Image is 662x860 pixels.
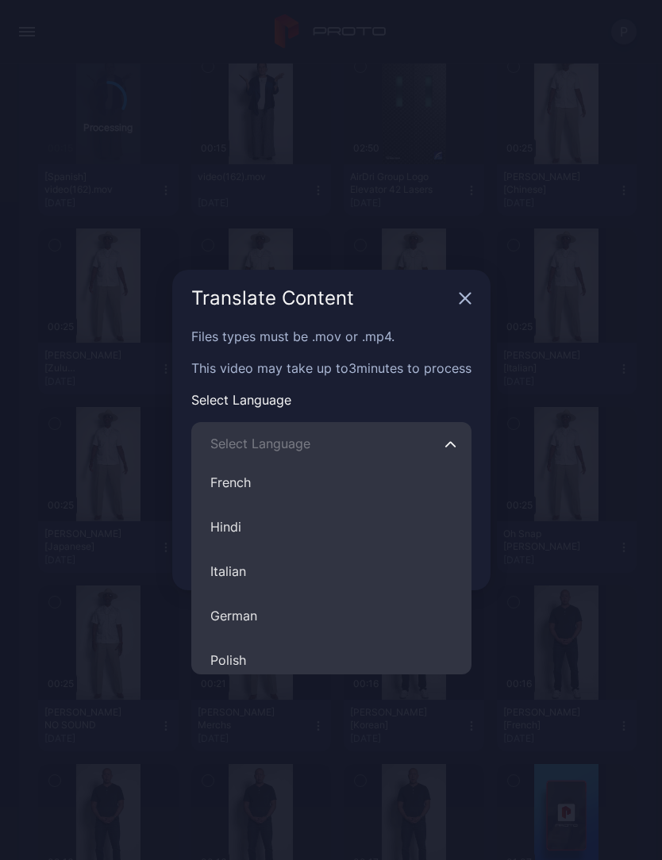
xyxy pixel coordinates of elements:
button: Select LanguageFrenchHindiItalianPolish [191,593,471,638]
button: Select LanguageHindiItalianGermanPolish [191,460,471,505]
input: Select LanguageFrenchHindiItalianGermanPolish [191,422,471,466]
p: Files types must be .mov or .mp4. [191,327,471,346]
p: Select Language [191,390,471,409]
button: Select LanguageFrenchHindiItalianGerman [191,638,471,682]
button: Select LanguageFrenchItalianGermanPolish [191,505,471,549]
p: This video may take up to 3 minutes to process [191,359,471,378]
button: Select LanguageFrenchHindiItalianGermanPolish [445,422,457,466]
span: Select Language [210,434,310,453]
button: Select LanguageFrenchHindiGermanPolish [191,549,471,593]
div: Translate Content [191,289,452,308]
